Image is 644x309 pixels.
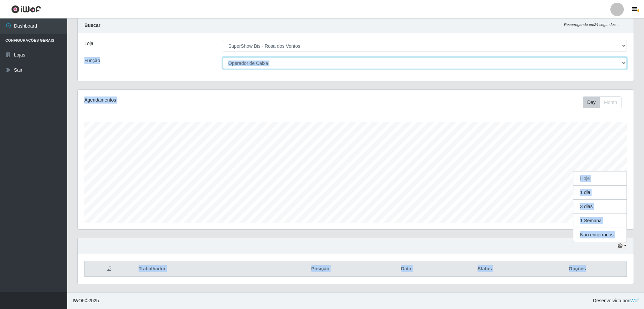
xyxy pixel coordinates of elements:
[84,23,100,28] strong: Buscar
[583,96,627,108] div: Toolbar with button groups
[564,23,619,27] i: Recarregando em 24 segundos...
[573,200,627,214] button: 3 dias
[73,298,85,303] span: IWOF
[600,96,621,108] button: Month
[73,297,100,304] span: © 2025 .
[629,298,639,303] a: iWof
[593,297,639,304] span: Desenvolvido por
[573,214,627,228] button: 1 Semana
[84,57,100,64] label: Função
[270,261,371,277] th: Posição
[573,171,627,186] button: Hoje
[573,186,627,200] button: 1 dia
[135,261,270,277] th: Trabalhador
[11,5,41,13] img: CoreUI Logo
[371,261,442,277] th: Data
[84,40,93,47] label: Loja
[573,228,627,242] button: Não encerrados
[528,261,627,277] th: Opções
[84,96,305,104] div: Agendamentos
[441,261,528,277] th: Status
[583,96,600,108] button: Day
[583,96,621,108] div: First group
